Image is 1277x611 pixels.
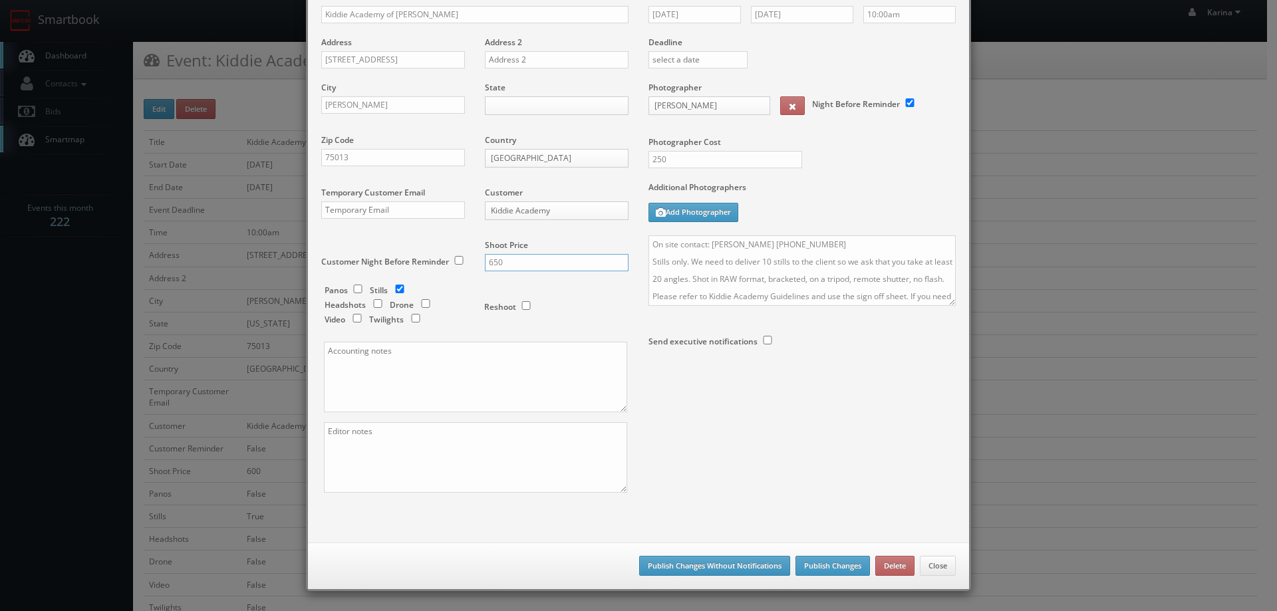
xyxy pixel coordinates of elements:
label: Video [325,314,345,325]
a: [PERSON_NAME] [648,96,770,115]
label: Country [485,134,516,146]
input: Address 2 [485,51,629,68]
button: Publish Changes Without Notifications [639,556,790,576]
input: Zip Code [321,149,465,166]
a: Kiddie Academy [485,201,629,220]
label: Reshoot [484,301,516,312]
label: State [485,82,505,93]
label: Drone [390,299,414,310]
input: Address [321,51,465,68]
label: Zip Code [321,134,354,146]
label: Temporary Customer Email [321,187,425,198]
span: [GEOGRAPHIC_DATA] [491,150,611,167]
label: Customer [485,187,523,198]
label: Night Before Reminder [812,98,900,110]
button: Delete [875,556,915,576]
label: Headshots [325,299,366,310]
input: Select a date [751,6,853,23]
a: [GEOGRAPHIC_DATA] [485,149,629,168]
label: Deadline [638,37,966,48]
input: Photographer Cost [648,151,802,168]
label: Customer Night Before Reminder [321,256,449,267]
span: Kiddie Academy [491,202,611,219]
label: Additional Photographers [648,182,956,199]
label: Panos [325,285,348,296]
input: Title [321,6,629,23]
label: Photographer [648,82,702,93]
span: [PERSON_NAME] [654,97,752,114]
button: Publish Changes [795,556,870,576]
label: Stills [370,285,388,296]
label: Twilights [369,314,404,325]
label: City [321,82,336,93]
button: Close [920,556,956,576]
button: Add Photographer [648,203,738,222]
label: Shoot Price [485,239,528,251]
label: Photographer Cost [638,136,966,148]
label: Send executive notifications [648,336,758,347]
label: Address 2 [485,37,522,48]
input: select a date [648,51,748,68]
textarea: On site contact: [PERSON_NAME] [PHONE_NUMBER] Stills only. We need to deliver 10 stills to the cl... [648,235,956,306]
input: Select a date [648,6,741,23]
input: Shoot Price [485,254,629,271]
input: Temporary Email [321,201,465,219]
input: City [321,96,465,114]
label: Address [321,37,352,48]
